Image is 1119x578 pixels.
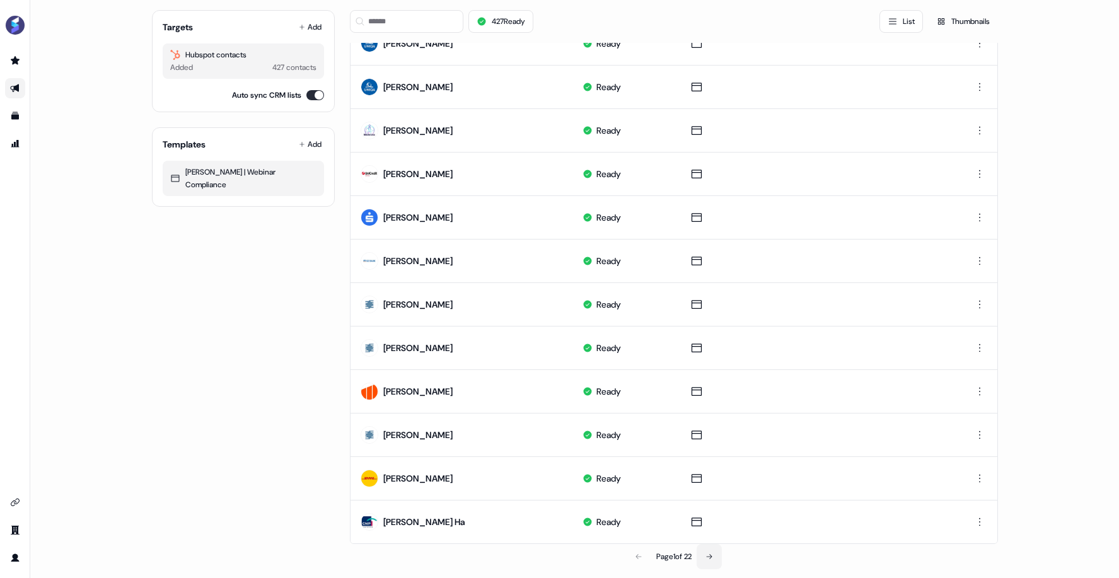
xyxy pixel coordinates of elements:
div: Ready [596,168,621,180]
div: 427 contacts [272,61,316,74]
div: [PERSON_NAME] [383,255,453,267]
div: Targets [163,21,193,33]
div: Ready [596,298,621,311]
div: [PERSON_NAME] [383,298,453,311]
div: [PERSON_NAME] | Webinar Compliance [170,166,316,191]
div: Ready [596,342,621,354]
a: Go to attribution [5,134,25,154]
div: [PERSON_NAME] [383,124,453,137]
button: List [879,10,923,33]
a: Go to integrations [5,492,25,512]
div: Ready [596,429,621,441]
div: [PERSON_NAME] [383,429,453,441]
div: Ready [596,472,621,485]
a: Go to team [5,520,25,540]
a: Go to outbound experience [5,78,25,98]
div: Added [170,61,193,74]
div: [PERSON_NAME] [383,211,453,224]
div: Ready [596,81,621,93]
div: Page 1 of 22 [656,550,692,563]
div: Ready [596,385,621,398]
a: Go to profile [5,548,25,568]
div: [PERSON_NAME] [383,81,453,93]
div: Ready [596,124,621,137]
button: Add [296,136,324,153]
div: [PERSON_NAME] [383,342,453,354]
div: Hubspot contacts [170,49,316,61]
a: Go to prospects [5,50,25,71]
div: Ready [596,516,621,528]
div: Ready [596,211,621,224]
button: Add [296,18,324,36]
div: [PERSON_NAME] Ha [383,516,465,528]
button: 427Ready [468,10,533,33]
div: Ready [596,255,621,267]
button: Thumbnails [928,10,998,33]
div: Templates [163,138,206,151]
div: [PERSON_NAME] [383,168,453,180]
label: Auto sync CRM lists [232,89,301,101]
div: Ready [596,37,621,50]
div: [PERSON_NAME] [383,37,453,50]
div: [PERSON_NAME] [383,472,453,485]
a: Go to templates [5,106,25,126]
div: [PERSON_NAME] [383,385,453,398]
